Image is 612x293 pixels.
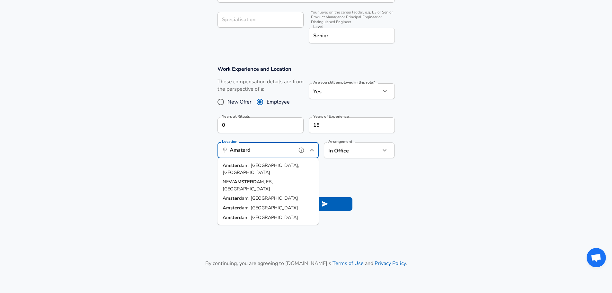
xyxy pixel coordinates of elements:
[375,260,406,267] a: Privacy Policy
[223,195,242,201] strong: Amsterd
[223,205,242,211] strong: Amsterd
[309,83,381,99] div: Yes
[324,142,371,158] div: In Office
[267,98,290,106] span: Employee
[223,179,273,192] span: AM, EB, [GEOGRAPHIC_DATA]
[223,162,299,176] span: am, [GEOGRAPHIC_DATA], [GEOGRAPHIC_DATA]
[307,146,316,155] button: Close
[242,214,298,221] span: am, [GEOGRAPHIC_DATA]
[242,195,298,201] span: am, [GEOGRAPHIC_DATA]
[313,25,323,29] label: Level
[328,140,352,143] label: Arrangement
[217,78,304,93] label: These compensation details are from the perspective of a:
[333,260,364,267] a: Terms of Use
[222,140,237,143] label: Location
[234,179,257,185] strong: AMSTERD
[297,145,306,155] button: help
[313,80,375,84] label: Are you still employed in this role?
[587,248,606,267] div: Open chat
[222,114,250,118] label: Years at Rituals
[223,162,242,169] strong: Amsterd
[309,10,395,24] span: Your level on the career ladder. e.g. L3 or Senior Product Manager or Principal Engineer or Disti...
[312,31,392,41] input: L3
[217,12,304,28] input: Specialisation
[217,65,395,73] h3: Work Experience and Location
[227,98,252,106] span: New Offer
[309,117,381,133] input: 7
[217,117,289,133] input: 0
[223,179,234,185] span: NEW
[223,214,242,221] strong: Amsterd
[242,205,298,211] span: am, [GEOGRAPHIC_DATA]
[313,114,349,118] label: Years of Experience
